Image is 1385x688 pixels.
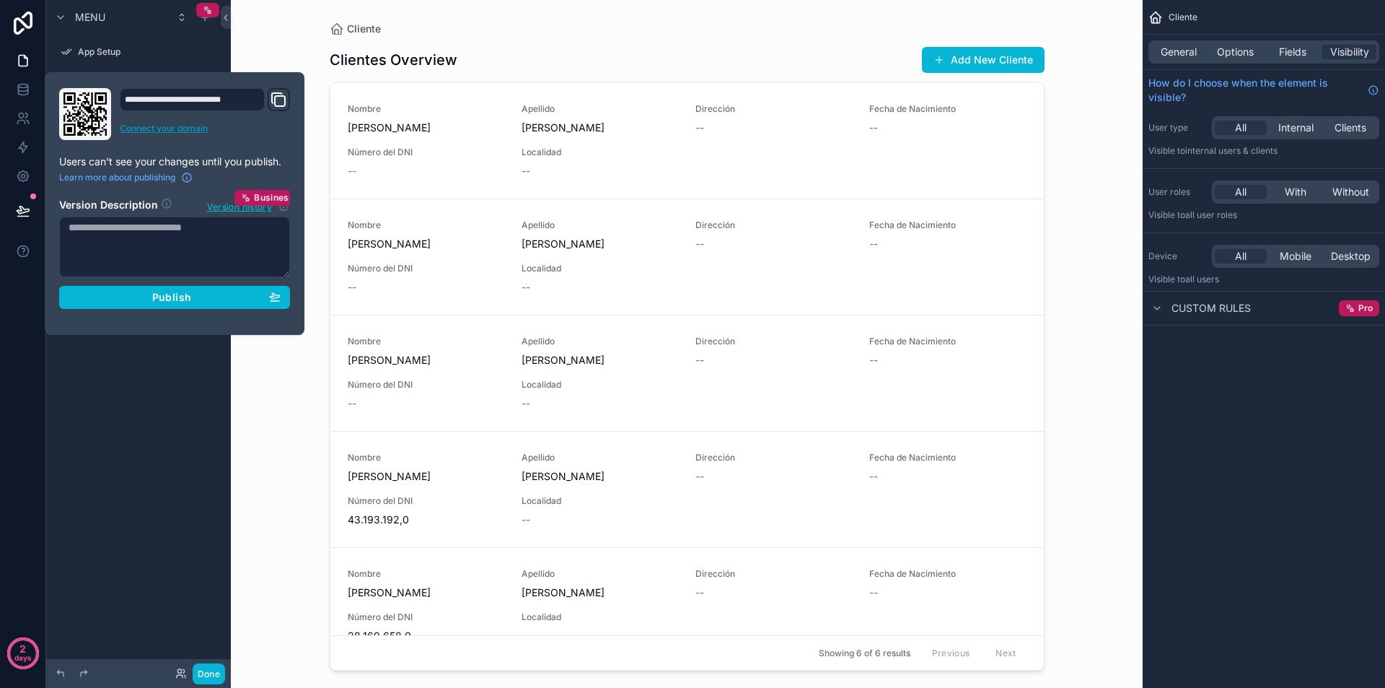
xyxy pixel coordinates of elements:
[348,568,504,580] span: Nombre
[869,568,1026,580] span: Fecha de Nacimiento
[522,513,530,527] span: --
[330,315,1044,431] a: Nombre[PERSON_NAME]Apellido[PERSON_NAME]Dirección--Fecha de Nacimiento--Número del DNI--Localidad--
[330,50,457,70] h1: Clientes Overview
[348,353,504,367] span: [PERSON_NAME]
[819,648,910,659] span: Showing 6 of 6 results
[695,219,852,231] span: Dirección
[348,585,504,600] span: [PERSON_NAME]
[206,198,290,214] button: Version historyBusiness
[347,22,381,36] span: Cliente
[120,88,290,140] div: Domain and Custom Link
[55,71,222,94] a: Entrevista Inicial
[522,237,678,251] span: [PERSON_NAME]
[522,280,530,295] span: --
[348,452,504,463] span: Nombre
[869,469,878,484] span: --
[869,585,878,600] span: --
[1330,45,1369,59] span: Visibility
[348,469,504,484] span: [PERSON_NAME]
[522,353,678,367] span: [PERSON_NAME]
[1335,121,1366,135] span: Clients
[348,495,504,507] span: Número del DNI
[1148,76,1379,105] a: How do I choose when the element is visible?
[522,336,678,347] span: Apellido
[1185,209,1237,220] span: All user roles
[522,396,530,411] span: --
[348,121,504,135] span: [PERSON_NAME]
[1171,301,1251,315] span: Custom rules
[1148,209,1379,221] p: Visible to
[59,198,158,214] h2: Version Description
[348,164,356,178] span: --
[522,585,678,600] span: [PERSON_NAME]
[695,336,852,347] span: Dirección
[522,611,678,623] span: Localidad
[695,469,704,484] span: --
[1332,185,1369,199] span: Without
[1185,274,1219,284] span: all users
[1285,185,1306,199] span: With
[348,263,504,274] span: Número del DNI
[522,103,678,115] span: Apellido
[348,379,504,391] span: Número del DNI
[1148,251,1206,262] label: Device
[348,219,504,231] span: Nombre
[869,336,1026,347] span: Fecha de Nacimiento
[522,452,678,463] span: Apellido
[120,123,290,134] a: Connect your domain
[522,263,678,274] span: Localidad
[59,172,193,183] a: Learn more about publishing
[1169,12,1197,23] span: Cliente
[869,121,878,135] span: --
[522,568,678,580] span: Apellido
[869,237,878,251] span: --
[522,219,678,231] span: Apellido
[1280,249,1311,264] span: Mobile
[1358,302,1373,314] span: Pro
[922,47,1045,73] a: Add New Cliente
[1161,45,1197,59] span: General
[330,83,1044,199] a: Nombre[PERSON_NAME]Apellido[PERSON_NAME]Dirección--Fecha de Nacimiento--Número del DNI--Localidad--
[522,164,530,178] span: --
[1235,249,1246,264] span: All
[1148,76,1362,105] span: How do I choose when the element is visible?
[1235,185,1246,199] span: All
[1235,121,1246,135] span: All
[522,379,678,391] span: Localidad
[348,280,356,295] span: --
[1148,186,1206,198] label: User roles
[75,10,105,25] span: Menu
[348,237,504,251] span: [PERSON_NAME]
[695,121,704,135] span: --
[1331,249,1371,264] span: Desktop
[330,199,1044,315] a: Nombre[PERSON_NAME]Apellido[PERSON_NAME]Dirección--Fecha de Nacimiento--Número del DNI--Localidad--
[19,642,26,656] p: 2
[330,431,1044,547] a: Nombre[PERSON_NAME]Apellido[PERSON_NAME]Dirección--Fecha de Nacimiento--Número del DNI43.193.192,...
[348,103,504,115] span: Nombre
[330,547,1044,663] a: Nombre[PERSON_NAME]Apellido[PERSON_NAME]Dirección--Fecha de Nacimiento--Número del DNI28.169.658,...
[55,40,222,64] a: App Setup
[522,147,678,158] span: Localidad
[522,629,530,643] span: --
[695,103,852,115] span: Dirección
[695,353,704,367] span: --
[348,513,504,527] span: 43.193.192,0
[254,192,294,204] span: Business
[869,353,878,367] span: --
[348,629,504,643] span: 28.169.658,0
[695,585,704,600] span: --
[1185,145,1278,156] span: Internal users & clients
[193,663,225,684] button: Done
[348,611,504,623] span: Número del DNI
[78,46,219,58] label: App Setup
[869,452,1026,463] span: Fecha de Nacimiento
[869,103,1026,115] span: Fecha de Nacimiento
[59,172,175,183] span: Learn more about publishing
[522,495,678,507] span: Localidad
[59,154,290,169] p: Users can't see your changes until you publish.
[348,396,356,411] span: --
[522,469,678,484] span: [PERSON_NAME]
[1148,274,1379,285] p: Visible to
[1148,122,1206,134] label: User type
[348,336,504,347] span: Nombre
